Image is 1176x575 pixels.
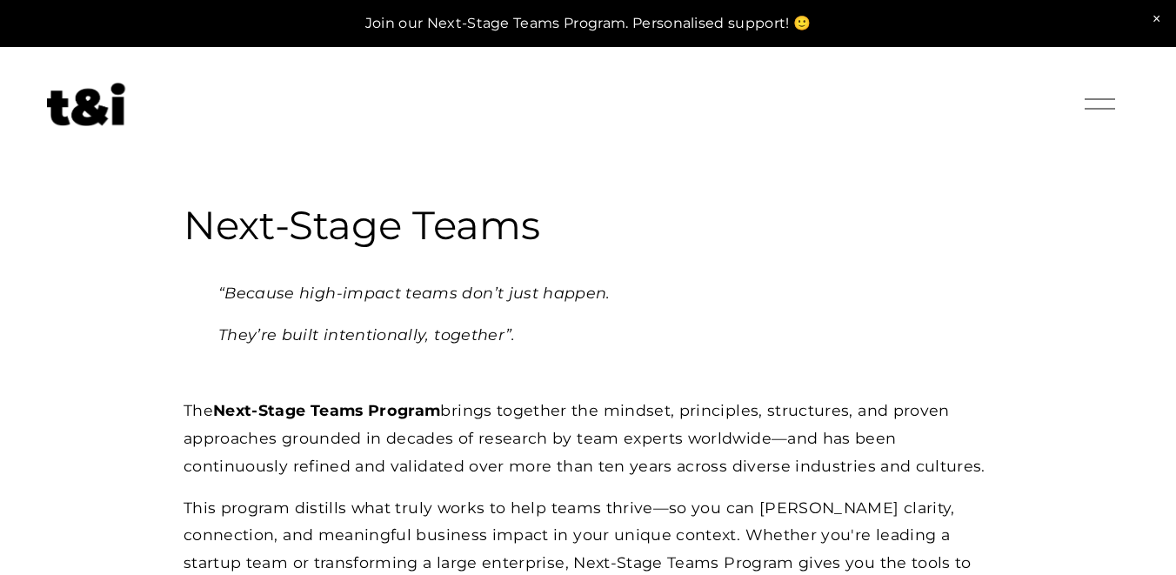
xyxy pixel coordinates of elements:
[184,397,992,479] p: The brings together the mindset, principles, structures, and proven approaches grounded in decade...
[184,200,992,251] h3: Next-Stage Teams
[218,284,611,302] em: “Because high-impact teams don’t just happen.
[213,401,440,419] strong: Next-Stage Teams Program
[47,83,125,126] img: Future of Work Experts
[218,325,516,344] em: They’re built intentionally, together”.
